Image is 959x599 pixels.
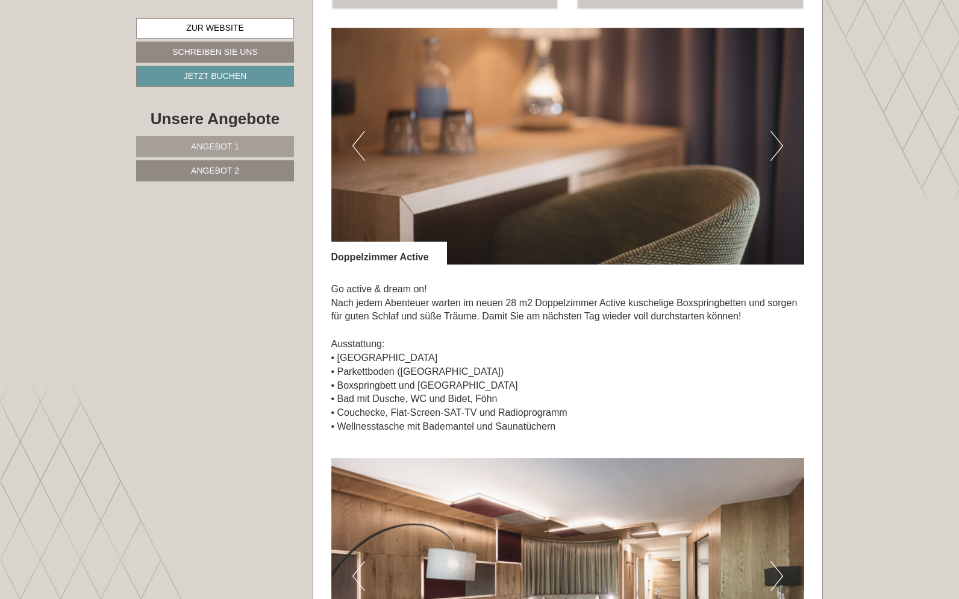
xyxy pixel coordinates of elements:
[331,242,447,265] div: Doppelzimmer Active
[136,66,294,87] a: Jetzt buchen
[136,18,294,39] a: Zur Website
[136,42,294,63] a: Schreiben Sie uns
[191,166,239,175] span: Angebot 2
[770,561,783,591] button: Next
[352,131,365,161] button: Previous
[136,108,294,130] div: Unsere Angebote
[331,28,805,265] img: image
[331,283,805,434] p: Go active & dream on! Nach jedem Abenteuer warten im neuen 28 m2 Doppelzimmer Active kuschelige B...
[770,131,783,161] button: Next
[352,561,365,591] button: Previous
[191,142,239,151] span: Angebot 1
